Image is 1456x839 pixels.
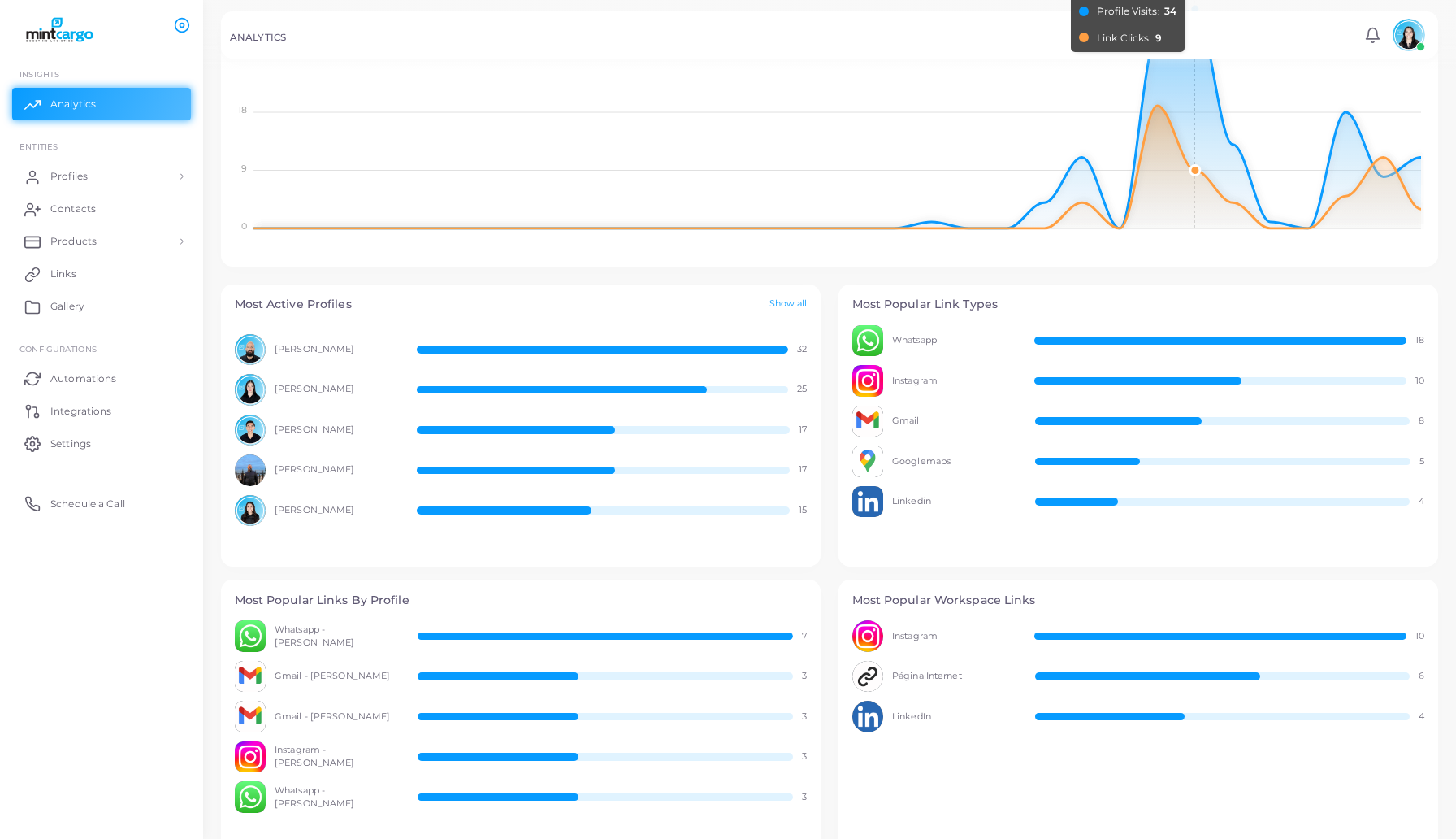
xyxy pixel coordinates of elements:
span: Contacts [50,202,96,216]
span: Analytics [50,97,96,111]
span: LinkedIn [892,711,1017,724]
img: avatar [852,701,884,732]
span: Settings [50,437,91,451]
span: Página Internet [892,670,1017,683]
a: Products [12,225,191,258]
span: 7 [802,630,807,643]
img: avatar [235,374,266,406]
span: Whatsapp - [PERSON_NAME] [275,624,400,650]
tspan: 0 [241,221,247,233]
span: 4 [1419,711,1424,724]
a: Settings [12,427,191,459]
span: ENTITIES [19,141,58,151]
span: Instagram [892,375,1016,388]
span: 3 [802,791,807,804]
span: [PERSON_NAME] [275,504,399,517]
span: 4 [1419,495,1424,508]
span: Schedule a Call [50,497,125,511]
span: [PERSON_NAME] [275,424,399,437]
span: [PERSON_NAME] [275,463,399,476]
span: Profiles [50,169,88,184]
span: INSIGHTS [19,69,59,79]
h4: Most Popular Link Types [852,298,1425,311]
span: Products [50,234,97,249]
span: Googlemaps [892,455,1017,468]
img: avatar [852,486,884,518]
img: avatar [1393,19,1425,51]
span: Whatsapp - [PERSON_NAME] [275,785,400,811]
span: Integrations [50,404,111,419]
img: avatar [852,406,884,437]
img: avatar [852,446,884,477]
a: Automations [12,362,191,394]
span: 17 [799,463,807,476]
span: 15 [799,504,807,517]
span: [PERSON_NAME] [275,343,399,356]
span: 8 [1419,415,1424,428]
a: Links [12,258,191,290]
a: Profiles [12,160,191,193]
img: avatar [852,620,884,652]
img: logo [15,15,105,46]
span: Configurations [19,344,97,354]
span: 3 [802,750,807,763]
a: Gallery [12,290,191,323]
span: 25 [797,383,807,396]
span: Links [50,267,76,281]
span: Gmail - [PERSON_NAME] [275,670,400,683]
span: 3 [802,670,807,683]
a: Contacts [12,193,191,225]
tspan: 9 [241,163,247,174]
span: [PERSON_NAME] [275,383,399,396]
a: avatar [1388,19,1429,51]
img: avatar [235,701,266,732]
img: avatar [235,781,266,813]
span: Gallery [50,299,84,314]
img: avatar [235,334,266,366]
span: 10 [1415,375,1424,388]
img: avatar [235,620,266,652]
span: 17 [799,424,807,437]
img: avatar [235,415,266,446]
img: avatar [235,454,266,486]
span: 5 [1419,455,1424,468]
tspan: 18 [237,105,246,116]
h4: Most Popular Links By Profile [235,593,808,607]
img: avatar [852,325,884,357]
span: 32 [797,343,807,356]
span: 3 [802,711,807,724]
span: Gmail - [PERSON_NAME] [275,711,400,724]
span: Whatsapp [892,334,1016,347]
span: Gmail [892,415,1017,428]
a: Show all [769,298,808,311]
a: Analytics [12,88,191,120]
span: Instagram - [PERSON_NAME] [275,744,400,770]
span: 6 [1419,670,1424,683]
h4: Most Active Profiles [235,298,352,311]
img: avatar [852,661,884,693]
span: 10 [1415,630,1424,643]
img: avatar [235,661,266,693]
h5: ANALYTICS [230,32,286,43]
span: 18 [1415,334,1424,347]
img: avatar [852,365,884,397]
span: Automations [50,372,116,386]
a: Schedule a Call [12,487,191,519]
h4: Most Popular Workspace Links [852,593,1425,607]
img: avatar [235,495,266,527]
img: avatar [235,741,266,773]
span: Linkedin [892,495,1017,508]
span: Instagram [892,630,1016,643]
a: Integrations [12,394,191,427]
